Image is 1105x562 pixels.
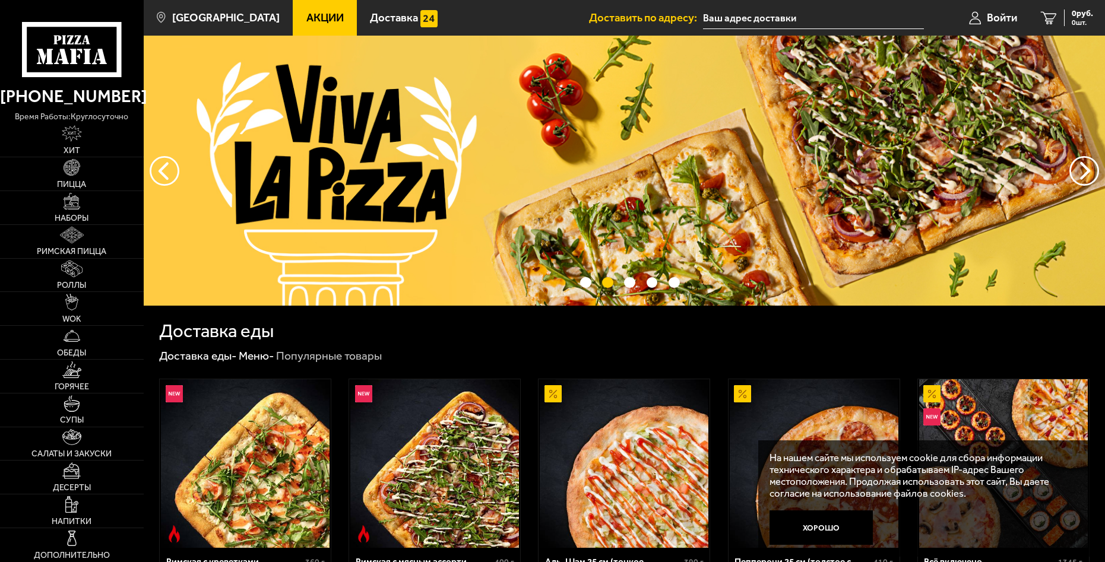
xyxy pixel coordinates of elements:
[923,385,941,402] img: Акционный
[770,452,1071,499] p: На нашем сайте мы используем cookie для сбора информации технического характера и обрабатываем IP...
[276,348,382,363] div: Популярные товары
[57,180,86,189] span: Пицца
[52,517,91,526] span: Напитки
[1072,9,1093,18] span: 0 руб.
[624,277,635,288] button: точки переключения
[53,484,91,492] span: Десерты
[306,12,344,24] span: Акции
[923,408,941,426] img: Новинка
[350,379,519,548] img: Римская с мясным ассорти
[166,525,183,542] img: Острое блюдо
[172,12,280,24] span: [GEOGRAPHIC_DATA]
[1072,19,1093,26] span: 0 шт.
[150,156,179,186] button: следующий
[370,12,418,24] span: Доставка
[37,247,106,256] span: Римская пицца
[703,7,924,29] input: Ваш адрес доставки
[589,12,703,24] span: Доставить по адресу:
[580,277,591,288] button: точки переключения
[64,147,80,155] span: Хит
[420,10,438,27] img: 15daf4d41897b9f0e9f617042186c801.svg
[544,385,562,402] img: Акционный
[355,385,372,402] img: Новинка
[647,277,658,288] button: точки переключения
[166,385,183,402] img: Новинка
[918,379,1089,548] a: АкционныйНовинкаВсё включено
[355,525,372,542] img: Острое блюдо
[159,322,274,340] h1: Доставка еды
[34,551,110,560] span: Дополнительно
[730,379,898,548] img: Пепперони 25 см (толстое с сыром)
[62,315,81,323] span: WOK
[539,379,710,548] a: АкционныйАль-Шам 25 см (тонкое тесто)
[729,379,900,548] a: АкционныйПепперони 25 см (толстое с сыром)
[60,416,84,424] span: Супы
[161,379,330,548] img: Римская с креветками
[770,510,873,545] button: Хорошо
[31,450,112,458] span: Салаты и закуски
[1069,156,1099,186] button: предыдущий
[57,281,86,290] span: Роллы
[349,379,520,548] a: НовинкаОстрое блюдоРимская с мясным ассорти
[55,383,89,391] span: Горячее
[55,214,88,223] span: Наборы
[239,349,274,363] a: Меню-
[734,385,751,402] img: Акционный
[540,379,708,548] img: Аль-Шам 25 см (тонкое тесто)
[987,12,1017,24] span: Войти
[669,277,680,288] button: точки переключения
[602,277,613,288] button: точки переключения
[160,379,331,548] a: НовинкаОстрое блюдоРимская с креветками
[919,379,1088,548] img: Всё включено
[57,349,86,357] span: Обеды
[159,349,237,363] a: Доставка еды-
